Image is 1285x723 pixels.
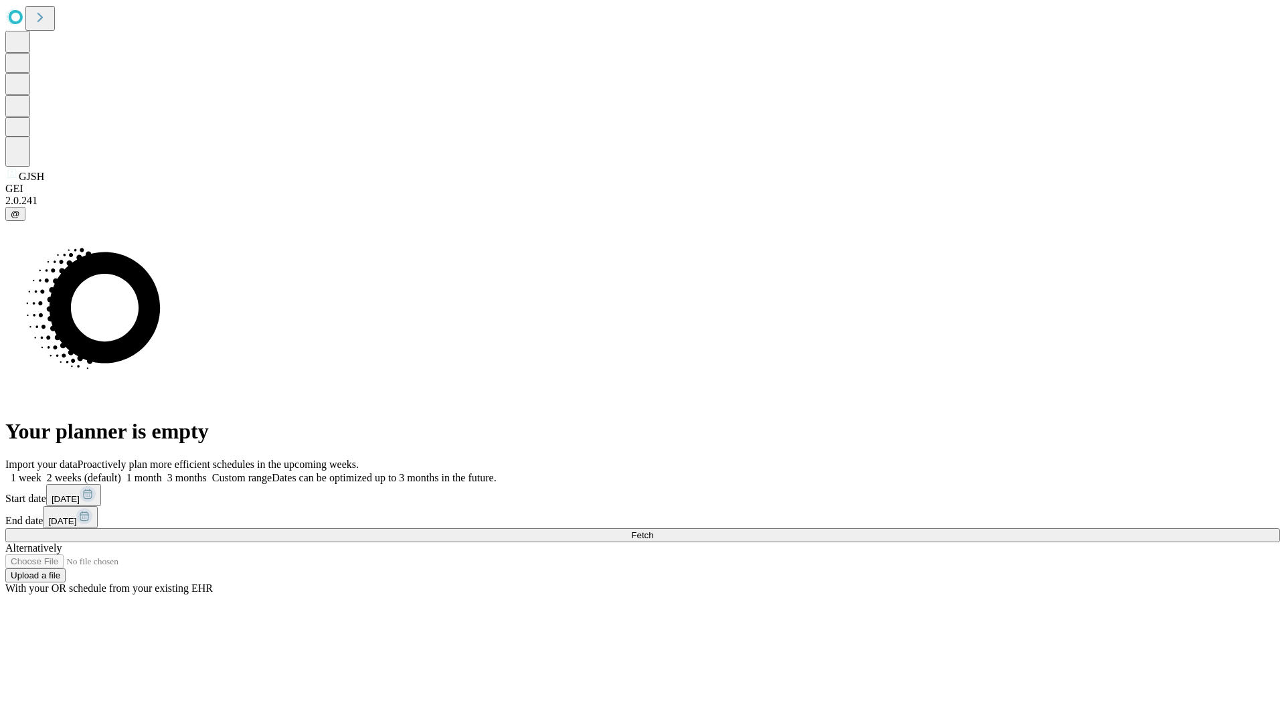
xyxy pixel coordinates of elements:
div: End date [5,506,1280,528]
span: @ [11,209,20,219]
button: [DATE] [43,506,98,528]
button: Fetch [5,528,1280,542]
h1: Your planner is empty [5,419,1280,444]
span: Fetch [631,530,653,540]
div: Start date [5,484,1280,506]
span: 2 weeks (default) [47,472,121,483]
span: Custom range [212,472,272,483]
span: GJSH [19,171,44,182]
span: Dates can be optimized up to 3 months in the future. [272,472,496,483]
span: [DATE] [48,516,76,526]
button: Upload a file [5,568,66,582]
div: 2.0.241 [5,195,1280,207]
button: @ [5,207,25,221]
button: [DATE] [46,484,101,506]
span: 1 week [11,472,41,483]
span: Alternatively [5,542,62,554]
span: Import your data [5,459,78,470]
span: With your OR schedule from your existing EHR [5,582,213,594]
span: [DATE] [52,494,80,504]
span: 3 months [167,472,207,483]
div: GEI [5,183,1280,195]
span: Proactively plan more efficient schedules in the upcoming weeks. [78,459,359,470]
span: 1 month [126,472,162,483]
